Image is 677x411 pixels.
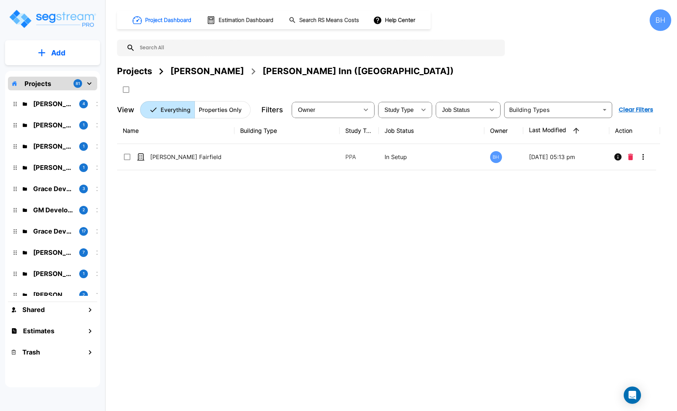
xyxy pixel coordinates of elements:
[33,269,73,279] p: Thomas Bittner
[442,107,470,113] span: Job Status
[135,40,501,56] input: Search All
[33,120,73,130] p: Tom Patel 2024
[33,141,73,151] p: Bill Metzler
[286,13,363,27] button: Search RS Means Costs
[611,150,625,164] button: Info
[82,249,85,256] p: 7
[82,101,85,107] p: 4
[5,42,100,63] button: Add
[22,305,45,315] h1: Shared
[298,107,315,113] span: Owner
[51,48,66,58] p: Add
[636,150,650,164] button: More-Options
[83,164,85,171] p: 1
[385,153,479,161] p: In Setup
[600,105,610,115] button: Open
[340,118,379,144] th: Study Type
[83,122,85,128] p: 1
[33,205,73,215] p: GM Development
[616,103,656,117] button: Clear Filters
[83,271,85,277] p: 1
[299,16,359,24] h1: Search RS Means Costs
[609,118,660,144] th: Action
[204,13,277,28] button: Estimation Dashboard
[8,9,97,29] img: Logo
[140,101,251,118] div: Platform
[523,118,609,144] th: Last Modified
[234,118,340,144] th: Building Type
[33,184,73,194] p: Grace Development 2024
[117,65,152,78] div: Projects
[33,163,73,172] p: Lena Vergara
[24,79,51,89] p: Projects
[624,387,641,404] div: Open Intercom Messenger
[117,104,134,115] p: View
[82,207,85,213] p: 2
[345,153,373,161] p: PPA
[140,101,195,118] button: Everything
[437,100,485,120] div: Select
[293,100,359,120] div: Select
[625,150,636,164] button: Delete
[22,347,40,357] h1: Trash
[33,248,73,257] p: Mike Schoenfeld
[194,101,251,118] button: Properties Only
[23,326,54,336] h1: Estimates
[33,226,73,236] p: Grace Development 2023
[119,82,133,97] button: SelectAll
[130,12,195,28] button: Project Dashboard
[33,99,73,109] p: Dharmesh Ahir
[385,107,414,113] span: Study Type
[170,65,244,78] div: [PERSON_NAME]
[263,65,454,78] div: [PERSON_NAME] Inn ([GEOGRAPHIC_DATA])
[199,105,242,114] p: Properties Only
[506,105,598,115] input: Building Types
[379,118,484,144] th: Job Status
[117,118,234,144] th: Name
[76,81,80,87] p: 81
[650,9,671,31] div: BH
[33,290,73,300] p: Sean Abramson
[145,16,191,24] h1: Project Dashboard
[380,100,416,120] div: Select
[261,104,283,115] p: Filters
[219,16,273,24] h1: Estimation Dashboard
[529,153,604,161] p: [DATE] 05:13 pm
[372,13,418,27] button: Help Center
[82,228,86,234] p: 17
[83,143,85,149] p: 1
[490,151,502,163] div: BH
[82,186,85,192] p: 3
[161,105,190,114] p: Everything
[150,153,222,161] p: [PERSON_NAME] Fairfield Inn ([GEOGRAPHIC_DATA], [GEOGRAPHIC_DATA])
[484,118,524,144] th: Owner
[82,292,85,298] p: 2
